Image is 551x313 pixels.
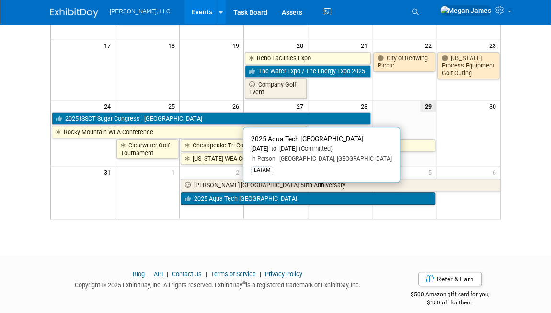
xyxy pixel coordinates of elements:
[211,270,256,278] a: Terms of Service
[418,272,482,286] a: Refer & Earn
[440,5,492,16] img: Megan James
[181,179,501,191] a: [PERSON_NAME] [GEOGRAPHIC_DATA] 50th Anniversary
[251,166,273,175] div: LATAM
[203,270,209,278] span: |
[373,52,435,72] a: City of Redwing Picnic
[257,270,264,278] span: |
[245,65,371,78] a: The Water Expo / The Energy Expo 2025
[164,270,171,278] span: |
[360,39,372,51] span: 21
[488,39,500,51] span: 23
[245,78,307,98] a: Company Golf Event
[231,100,243,112] span: 26
[181,153,371,165] a: [US_STATE] WEA Conference
[154,270,163,278] a: API
[437,52,500,79] a: [US_STATE] Process Equipment Golf Outing
[103,39,115,51] span: 17
[296,39,308,51] span: 20
[52,112,371,125] a: 2025 ISSCT Sugar Congress - [GEOGRAPHIC_DATA]
[242,281,246,286] sup: ®
[235,166,243,178] span: 2
[492,166,500,178] span: 6
[146,270,152,278] span: |
[110,8,170,15] span: [PERSON_NAME], LLC
[360,100,372,112] span: 28
[427,166,436,178] span: 5
[275,156,392,162] span: [GEOGRAPHIC_DATA], [GEOGRAPHIC_DATA]
[296,100,308,112] span: 27
[103,166,115,178] span: 31
[50,8,98,18] img: ExhibitDay
[251,145,392,153] div: [DATE] to [DATE]
[171,166,179,178] span: 1
[167,39,179,51] span: 18
[399,299,501,307] div: $150 off for them.
[420,100,436,112] span: 29
[399,284,501,306] div: $500 Amazon gift card for you,
[424,39,436,51] span: 22
[50,279,385,290] div: Copyright © 2025 ExhibitDay, Inc. All rights reserved. ExhibitDay is a registered trademark of Ex...
[103,100,115,112] span: 24
[116,139,178,159] a: Clearwater Golf Tournament
[251,156,275,162] span: In-Person
[297,145,333,152] span: (Committed)
[181,139,435,152] a: Chesapeake Tri Con
[167,100,179,112] span: 25
[265,270,302,278] a: Privacy Policy
[172,270,202,278] a: Contact Us
[181,192,435,205] a: 2025 Aqua Tech [GEOGRAPHIC_DATA]
[52,126,307,138] a: Rocky Mountain WEA Conference
[251,135,364,143] span: 2025 Aqua Tech [GEOGRAPHIC_DATA]
[488,100,500,112] span: 30
[231,39,243,51] span: 19
[245,52,371,65] a: Reno Facilities Expo
[133,270,145,278] a: Blog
